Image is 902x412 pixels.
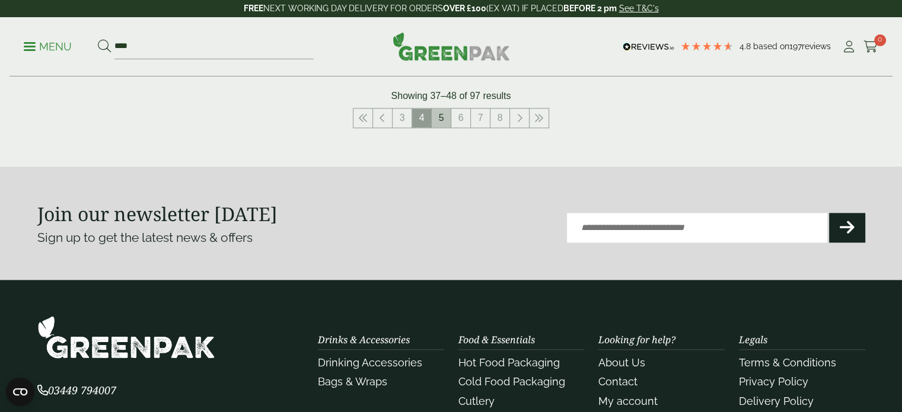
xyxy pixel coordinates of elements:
[37,383,116,397] span: 03449 794007
[451,108,470,127] a: 6
[739,395,814,407] a: Delivery Policy
[680,41,734,52] div: 4.79 Stars
[802,41,831,51] span: reviews
[37,385,116,397] a: 03449 794007
[598,375,638,388] a: Contact
[412,108,431,127] span: 4
[37,201,278,226] strong: Join our newsletter [DATE]
[740,41,753,51] span: 4.8
[458,375,565,388] a: Cold Food Packaging
[842,41,856,53] i: My Account
[393,32,510,60] img: GreenPak Supplies
[753,41,789,51] span: Based on
[432,108,451,127] a: 5
[458,356,560,369] a: Hot Food Packaging
[490,108,509,127] a: 8
[863,38,878,56] a: 0
[443,4,486,13] strong: OVER £100
[318,356,422,369] a: Drinking Accessories
[24,40,72,52] a: Menu
[393,108,412,127] a: 3
[318,375,387,388] a: Bags & Wraps
[598,356,645,369] a: About Us
[37,315,215,359] img: GreenPak Supplies
[24,40,72,54] p: Menu
[598,395,658,407] a: My account
[863,41,878,53] i: Cart
[789,41,802,51] span: 197
[391,89,511,103] p: Showing 37–48 of 97 results
[458,395,495,407] a: Cutlery
[739,356,836,369] a: Terms & Conditions
[6,378,34,406] button: Open CMP widget
[563,4,617,13] strong: BEFORE 2 pm
[739,375,808,388] a: Privacy Policy
[37,228,410,247] p: Sign up to get the latest news & offers
[623,43,674,51] img: REVIEWS.io
[619,4,659,13] a: See T&C's
[244,4,263,13] strong: FREE
[471,108,490,127] a: 7
[874,34,886,46] span: 0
